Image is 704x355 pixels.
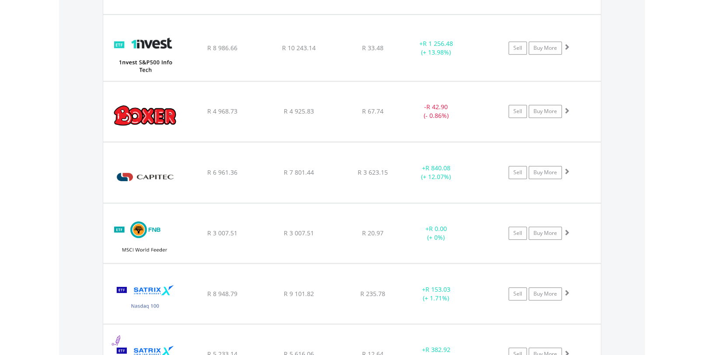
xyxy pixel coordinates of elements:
span: R 382.92 [425,345,450,354]
span: R 0.00 [429,224,447,233]
img: EQU.ZA.STXNDQ.png [108,275,183,321]
img: EQU.ZA.CPI.png [108,153,183,200]
span: R 8 986.66 [207,44,237,52]
span: R 235.78 [360,290,385,298]
span: R 6 961.36 [207,168,237,176]
a: Sell [509,41,527,55]
a: Sell [509,166,527,179]
span: R 4 925.83 [284,107,314,115]
a: Buy More [529,227,562,240]
a: Buy More [529,105,562,118]
span: R 1 256.48 [423,39,453,48]
span: R 10 243.14 [282,44,316,52]
img: EQU.ZA.FNBWDM.png [108,214,183,261]
img: EQU.ZA.BOX.png [108,93,183,139]
a: Buy More [529,41,562,55]
a: Buy More [529,287,562,300]
img: EQU.ZA.ETF5IT.png [108,26,183,78]
span: R 4 968.73 [207,107,237,115]
span: R 67.74 [362,107,383,115]
div: + (+ 12.07%) [403,164,469,181]
span: R 840.08 [425,164,450,172]
span: R 3 623.15 [358,168,388,176]
span: R 8 948.79 [207,290,237,298]
span: R 33.48 [362,44,383,52]
a: Sell [509,227,527,240]
span: R 153.03 [425,285,450,293]
span: R 9 101.82 [284,290,314,298]
div: - (- 0.86%) [403,103,469,120]
span: R 20.97 [362,229,383,237]
a: Buy More [529,166,562,179]
span: R 7 801.44 [284,168,314,176]
span: R 3 007.51 [284,229,314,237]
span: R 3 007.51 [207,229,237,237]
div: + (+ 13.98%) [403,39,469,57]
span: R 42.90 [426,103,448,111]
a: Sell [509,105,527,118]
div: + (+ 1.71%) [403,285,469,303]
a: Sell [509,287,527,300]
div: + (+ 0%) [403,224,469,242]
